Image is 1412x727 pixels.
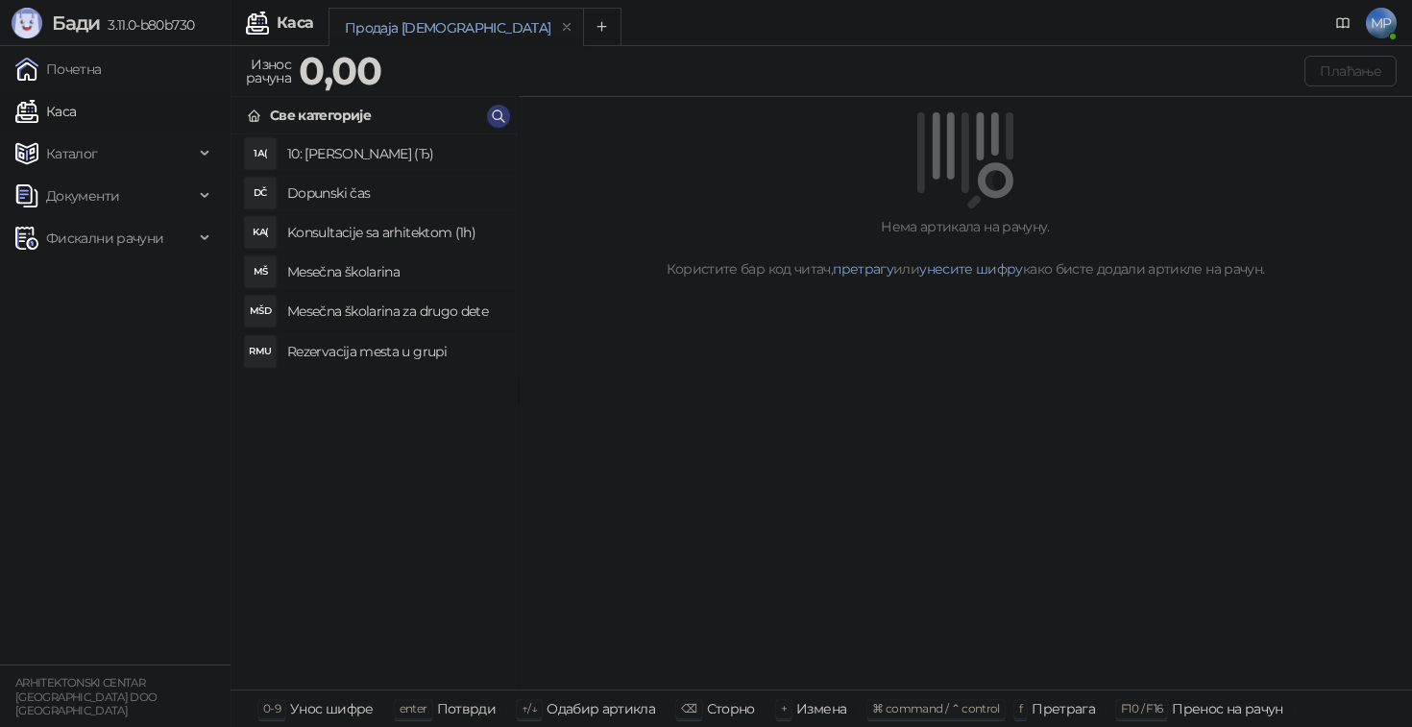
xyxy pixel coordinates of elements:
[100,16,194,34] span: 3.11.0-b80b730
[287,256,502,287] h4: Mesečna školarina
[833,260,893,278] a: претрагу
[1304,56,1397,86] button: Плаћање
[1032,696,1095,721] div: Претрага
[681,701,696,715] span: ⌫
[287,296,502,327] h4: Mesečna školarina za drugo dete
[781,701,787,715] span: +
[522,701,537,715] span: ↑/↓
[400,701,427,715] span: enter
[345,17,550,38] div: Продаја [DEMOGRAPHIC_DATA]
[277,15,313,31] div: Каса
[290,696,374,721] div: Унос шифре
[46,219,163,257] span: Фискални рачуни
[12,8,42,38] img: Logo
[52,12,100,35] span: Бади
[245,336,276,367] div: RMU
[437,696,497,721] div: Потврди
[1366,8,1397,38] span: MP
[245,138,276,169] div: 1А(
[1019,701,1022,715] span: f
[15,92,76,131] a: Каса
[15,676,158,717] small: ARHITEKTONSKI CENTAR [GEOGRAPHIC_DATA] DOO [GEOGRAPHIC_DATA]
[287,178,502,208] h4: Dopunski čas
[542,216,1389,279] div: Нема артикала на рачуну. Користите бар код читач, или како бисте додали артикле на рачун.
[583,8,621,46] button: Add tab
[245,296,276,327] div: MŠD
[547,696,655,721] div: Одабир артикла
[796,696,846,721] div: Измена
[46,134,98,173] span: Каталог
[231,134,518,690] div: grid
[554,19,579,36] button: remove
[287,336,502,367] h4: Rezervacija mesta u grupi
[245,256,276,287] div: MŠ
[287,138,502,169] h4: 10: [PERSON_NAME] (Ђ)
[245,217,276,248] div: KA(
[245,178,276,208] div: DČ
[270,105,371,126] div: Све категорије
[15,50,102,88] a: Почетна
[242,52,295,90] div: Износ рачуна
[1121,701,1162,715] span: F10 / F16
[287,217,502,248] h4: Konsultacije sa arhitektom (1h)
[299,47,381,94] strong: 0,00
[707,696,755,721] div: Сторно
[263,701,280,715] span: 0-9
[1172,696,1282,721] div: Пренос на рачун
[919,260,1023,278] a: унесите шифру
[46,177,119,215] span: Документи
[1327,8,1358,38] a: Документација
[872,701,1000,715] span: ⌘ command / ⌃ control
